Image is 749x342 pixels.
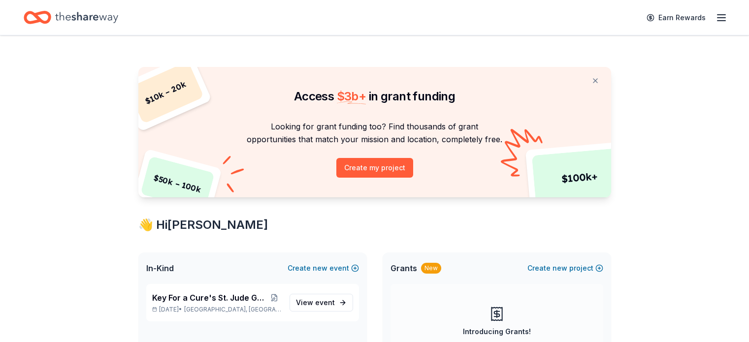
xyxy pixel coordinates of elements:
div: New [421,263,441,274]
span: new [313,262,327,274]
a: View event [290,294,353,311]
a: Home [24,6,118,29]
span: Access in grant funding [294,89,455,103]
div: $ 10k – 20k [127,61,204,124]
p: Looking for grant funding too? Find thousands of grant opportunities that match your mission and ... [150,120,599,146]
button: Create my project [336,158,413,178]
p: [DATE] • [152,306,282,313]
a: Earn Rewards [641,9,712,27]
span: Grants [391,262,417,274]
span: In-Kind [146,262,174,274]
div: Introducing Grants! [463,326,531,338]
span: event [315,298,335,307]
span: new [553,262,567,274]
span: $ 3b + [337,89,366,103]
button: Createnewproject [527,262,603,274]
span: View [296,297,335,309]
div: 👋 Hi [PERSON_NAME] [138,217,611,233]
span: Key For a Cure's St. Jude Golf Tournament [152,292,268,304]
button: Createnewevent [288,262,359,274]
span: [GEOGRAPHIC_DATA], [GEOGRAPHIC_DATA] [184,306,281,313]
